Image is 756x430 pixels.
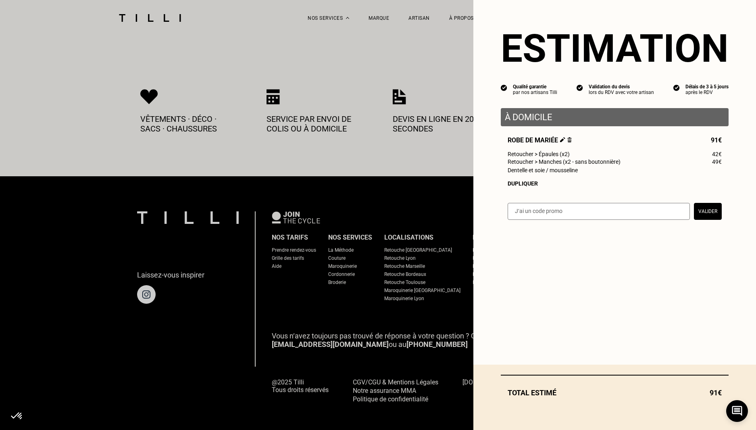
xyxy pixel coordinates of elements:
span: Retoucher > Manches (x2 - sans boutonnière) [508,159,621,165]
span: 91€ [710,388,722,397]
div: Dupliquer [508,180,722,187]
div: par nos artisans Tilli [513,90,557,95]
img: icon list info [673,84,680,91]
div: après le RDV [685,90,729,95]
div: Total estimé [501,388,729,397]
div: lors du RDV avec votre artisan [589,90,654,95]
div: Qualité garantie [513,84,557,90]
span: 91€ [711,136,722,144]
img: Supprimer [567,137,572,142]
div: Délais de 3 à 5 jours [685,84,729,90]
img: icon list info [501,84,507,91]
input: J‘ai un code promo [508,203,690,220]
span: Robe de mariée [508,136,572,144]
img: Éditer [560,137,565,142]
span: Dentelle et soie / mousseline [508,167,578,173]
span: 49€ [712,159,722,165]
span: Retoucher > Épaules (x2) [508,151,570,157]
div: Validation du devis [589,84,654,90]
span: 42€ [712,151,722,157]
section: Estimation [501,26,729,71]
button: Valider [694,203,722,220]
p: À domicile [505,112,725,122]
img: icon list info [577,84,583,91]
